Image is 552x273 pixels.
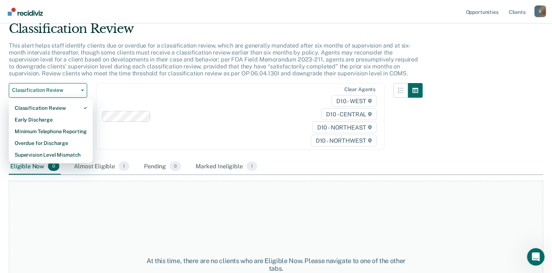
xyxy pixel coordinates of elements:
div: Early Discharge [15,114,87,126]
span: 0 [48,161,59,171]
img: Recidiviz [8,8,43,16]
div: Eligible Now0 [9,158,61,175]
div: Minimum Telephone Reporting [15,126,87,137]
button: Classification Review [9,83,87,98]
button: Profile dropdown button [534,5,546,17]
span: D10 - NORTHWEST [311,135,377,146]
span: Classification Review [12,87,78,93]
div: Pending0 [142,158,182,175]
span: 1 [119,161,129,171]
span: D10 - WEST [331,95,377,107]
div: Almost Eligible1 [73,158,131,175]
iframe: Intercom live chat [527,248,545,266]
div: Supervision Level Mismatch [15,149,87,161]
span: D10 - CENTRAL [321,108,377,120]
span: 0 [170,161,181,171]
span: D10 - NORTHEAST [312,121,377,133]
div: Marked Ineligible1 [194,158,259,175]
div: Classification Review [9,21,423,42]
div: Classification Review [15,102,87,114]
div: At this time, there are no clients who are Eligible Now. Please navigate to one of the other tabs. [142,257,410,273]
span: 1 [247,161,257,171]
div: Clear agents [344,86,375,93]
p: This alert helps staff identify clients due or overdue for a classification review, which are gen... [9,42,418,77]
div: Overdue for Discharge [15,137,87,149]
div: S [534,5,546,17]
